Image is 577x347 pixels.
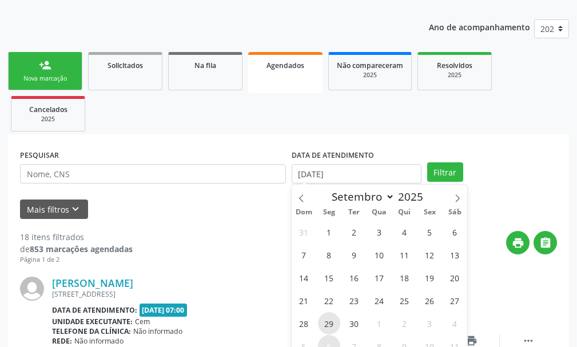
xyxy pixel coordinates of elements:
span: Não compareceram [337,61,403,70]
span: Setembro 4, 2025 [393,221,416,243]
span: Setembro 6, 2025 [444,221,466,243]
span: Setembro 18, 2025 [393,266,416,289]
button: Mais filtroskeyboard_arrow_down [20,200,88,220]
span: Não informado [133,326,182,336]
div: 18 itens filtrados [20,231,133,243]
span: Setembro 24, 2025 [368,289,391,312]
div: de [20,243,133,255]
div: Nova marcação [17,74,74,83]
b: Rede: [52,336,72,346]
span: Setembro 9, 2025 [343,244,365,266]
span: Ter [341,209,367,216]
span: Qui [392,209,417,216]
span: Agosto 31, 2025 [293,221,315,243]
label: DATA DE ATENDIMENTO [292,146,374,164]
i: print [512,237,524,249]
span: Setembro 1, 2025 [318,221,340,243]
i: keyboard_arrow_down [69,203,82,216]
span: Setembro 23, 2025 [343,289,365,312]
span: Solicitados [108,61,143,70]
span: Setembro 29, 2025 [318,312,340,334]
span: Sáb [442,209,467,216]
select: Month [327,189,395,205]
span: Setembro 20, 2025 [444,266,466,289]
div: 2025 [19,115,77,123]
span: Outubro 2, 2025 [393,312,416,334]
img: img [20,277,44,301]
span: Setembro 12, 2025 [419,244,441,266]
span: Setembro 3, 2025 [368,221,391,243]
i:  [539,237,552,249]
span: [DATE] 07:00 [140,304,188,317]
span: Setembro 17, 2025 [368,266,391,289]
span: Setembro 22, 2025 [318,289,340,312]
span: Setembro 15, 2025 [318,266,340,289]
b: Telefone da clínica: [52,326,131,336]
p: Ano de acompanhamento [429,19,530,34]
span: Sex [417,209,442,216]
span: Setembro 21, 2025 [293,289,315,312]
span: Resolvidos [437,61,472,70]
span: Setembro 10, 2025 [368,244,391,266]
b: Data de atendimento: [52,305,137,315]
span: Setembro 26, 2025 [419,289,441,312]
label: PESQUISAR [20,146,59,164]
span: Qua [367,209,392,216]
span: Seg [316,209,341,216]
input: Selecione um intervalo [292,164,421,184]
span: Setembro 28, 2025 [293,312,315,334]
button: print [506,231,530,254]
span: Não informado [74,336,124,346]
span: Agendados [266,61,304,70]
div: 2025 [337,71,403,79]
span: Setembro 27, 2025 [444,289,466,312]
input: Nome, CNS [20,164,286,184]
div: person_add [39,59,51,71]
span: Na fila [194,61,216,70]
i: print [465,334,477,347]
span: Outubro 3, 2025 [419,312,441,334]
span: Outubro 4, 2025 [444,312,466,334]
div: 2025 [426,71,483,79]
input: Year [395,189,432,204]
b: Unidade executante: [52,317,133,326]
span: Setembro 30, 2025 [343,312,365,334]
span: Outubro 1, 2025 [368,312,391,334]
span: Dom [292,209,317,216]
div: Página 1 de 2 [20,255,133,265]
span: Setembro 5, 2025 [419,221,441,243]
button:  [534,231,557,254]
button: Filtrar [427,162,463,182]
span: Setembro 2, 2025 [343,221,365,243]
strong: 853 marcações agendadas [30,244,133,254]
span: Setembro 13, 2025 [444,244,466,266]
i:  [522,334,535,347]
span: Cancelados [29,105,67,114]
span: Setembro 25, 2025 [393,289,416,312]
a: [PERSON_NAME] [52,277,133,289]
span: Setembro 7, 2025 [293,244,315,266]
span: Setembro 19, 2025 [419,266,441,289]
span: Setembro 16, 2025 [343,266,365,289]
span: Setembro 11, 2025 [393,244,416,266]
span: Setembro 14, 2025 [293,266,315,289]
span: Setembro 8, 2025 [318,244,340,266]
div: [STREET_ADDRESS] [52,289,385,299]
span: Cem [135,317,150,326]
